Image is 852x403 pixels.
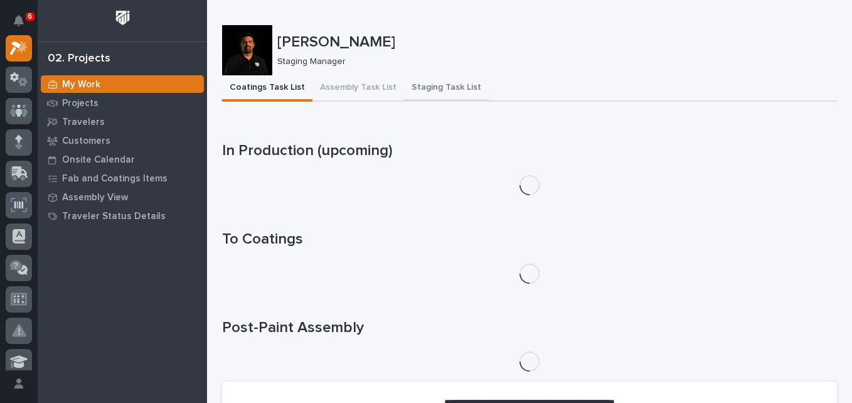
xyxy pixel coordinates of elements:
button: Staging Task List [404,75,489,102]
a: Onsite Calendar [38,150,207,169]
p: Traveler Status Details [62,211,166,222]
a: Assembly View [38,188,207,207]
h1: In Production (upcoming) [222,142,837,160]
h1: Post-Paint Assembly [222,319,837,337]
div: Notifications6 [16,15,32,35]
p: Customers [62,136,110,147]
a: Travelers [38,112,207,131]
p: Onsite Calendar [62,154,135,166]
a: Traveler Status Details [38,207,207,225]
a: Fab and Coatings Items [38,169,207,188]
button: Coatings Task List [222,75,312,102]
p: My Work [62,79,100,90]
a: Projects [38,94,207,112]
p: 6 [28,12,32,21]
p: Travelers [62,117,105,128]
button: Assembly Task List [312,75,404,102]
p: Projects [62,98,99,109]
button: Notifications [6,8,32,34]
img: Workspace Logo [111,6,134,30]
p: Staging Manager [277,56,827,67]
a: Customers [38,131,207,150]
h1: To Coatings [222,230,837,249]
div: 02. Projects [48,52,110,66]
a: My Work [38,75,207,94]
p: [PERSON_NAME] [277,33,832,51]
p: Assembly View [62,192,128,203]
p: Fab and Coatings Items [62,173,168,185]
